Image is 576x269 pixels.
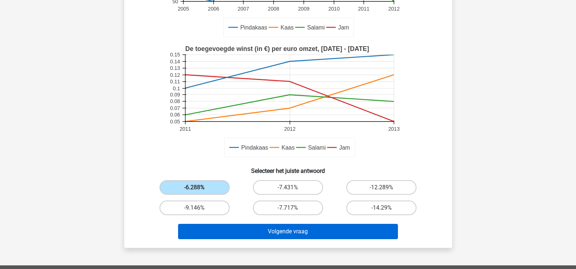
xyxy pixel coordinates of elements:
[388,6,399,12] text: 2012
[338,24,349,31] text: Jam
[170,65,180,71] text: 0.13
[160,201,230,215] label: -9.146%
[241,145,268,151] text: Pindakaas
[240,24,267,31] text: Pindakaas
[170,99,180,104] text: 0.08
[173,86,180,91] text: 0.1
[346,201,416,215] label: -14.29%
[307,24,325,31] text: Salami
[170,52,180,58] text: 0.15
[177,6,189,12] text: 2005
[180,126,191,132] text: 2011
[170,92,180,98] text: 0.09
[170,105,180,111] text: 0.07
[208,6,219,12] text: 2006
[136,162,440,174] h6: Selecteer het juiste antwoord
[170,72,180,78] text: 0.12
[237,6,249,12] text: 2007
[253,180,323,195] label: -7.431%
[160,180,230,195] label: -6.288%
[268,6,279,12] text: 2008
[298,6,309,12] text: 2009
[339,145,350,151] text: Jam
[170,59,180,64] text: 0.14
[388,126,399,132] text: 2013
[328,6,339,12] text: 2010
[253,201,323,215] label: -7.717%
[178,224,398,239] button: Volgende vraag
[170,112,180,118] text: 0.06
[170,119,180,124] text: 0.05
[358,6,369,12] text: 2011
[281,145,294,151] text: Kaas
[170,79,180,84] text: 0.11
[346,180,416,195] label: -12.289%
[281,24,294,31] text: Kaas
[308,145,325,151] text: Salami
[185,45,369,52] text: De toegevoegde winst (in €) per euro omzet, [DATE] - [DATE]
[284,126,295,132] text: 2012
